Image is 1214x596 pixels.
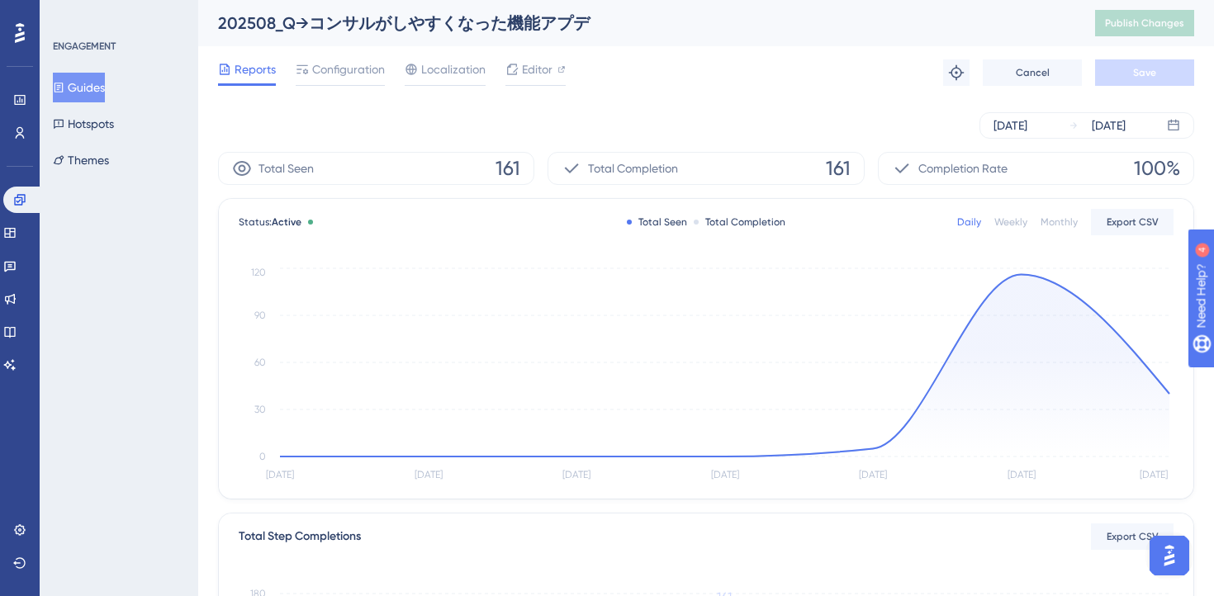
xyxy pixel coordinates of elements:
[957,215,981,229] div: Daily
[53,145,109,175] button: Themes
[239,527,361,546] div: Total Step Completions
[254,404,266,415] tspan: 30
[711,469,739,480] tspan: [DATE]
[1091,209,1174,235] button: Export CSV
[53,109,114,139] button: Hotspots
[39,4,103,24] span: Need Help?
[1105,17,1184,30] span: Publish Changes
[258,158,314,178] span: Total Seen
[259,451,266,462] tspan: 0
[1091,523,1174,550] button: Export CSV
[588,158,678,178] span: Total Completion
[1092,116,1126,135] div: [DATE]
[312,59,385,79] span: Configuration
[415,469,443,480] tspan: [DATE]
[1133,66,1156,79] span: Save
[627,215,687,229] div: Total Seen
[994,215,1027,229] div: Weekly
[522,59,552,79] span: Editor
[1041,215,1078,229] div: Monthly
[562,469,590,480] tspan: [DATE]
[1008,469,1036,480] tspan: [DATE]
[272,216,301,228] span: Active
[496,155,520,182] span: 161
[53,73,105,102] button: Guides
[218,12,1054,35] div: 202508_Q→コンサルがしやすくなった機能アプデ
[254,310,266,321] tspan: 90
[1140,469,1168,480] tspan: [DATE]
[266,469,294,480] tspan: [DATE]
[239,215,301,229] span: Status:
[859,469,887,480] tspan: [DATE]
[1016,66,1050,79] span: Cancel
[1095,10,1194,36] button: Publish Changes
[918,158,1008,178] span: Completion Rate
[826,155,851,182] span: 161
[53,40,116,53] div: ENGAGEMENT
[235,59,276,79] span: Reports
[251,267,266,278] tspan: 120
[1107,530,1159,543] span: Export CSV
[421,59,486,79] span: Localization
[694,215,785,229] div: Total Completion
[1107,215,1159,229] span: Export CSV
[1134,155,1180,182] span: 100%
[983,59,1082,86] button: Cancel
[254,357,266,368] tspan: 60
[1095,59,1194,86] button: Save
[1145,531,1194,580] iframe: UserGuiding AI Assistant Launcher
[115,8,120,21] div: 4
[993,116,1027,135] div: [DATE]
